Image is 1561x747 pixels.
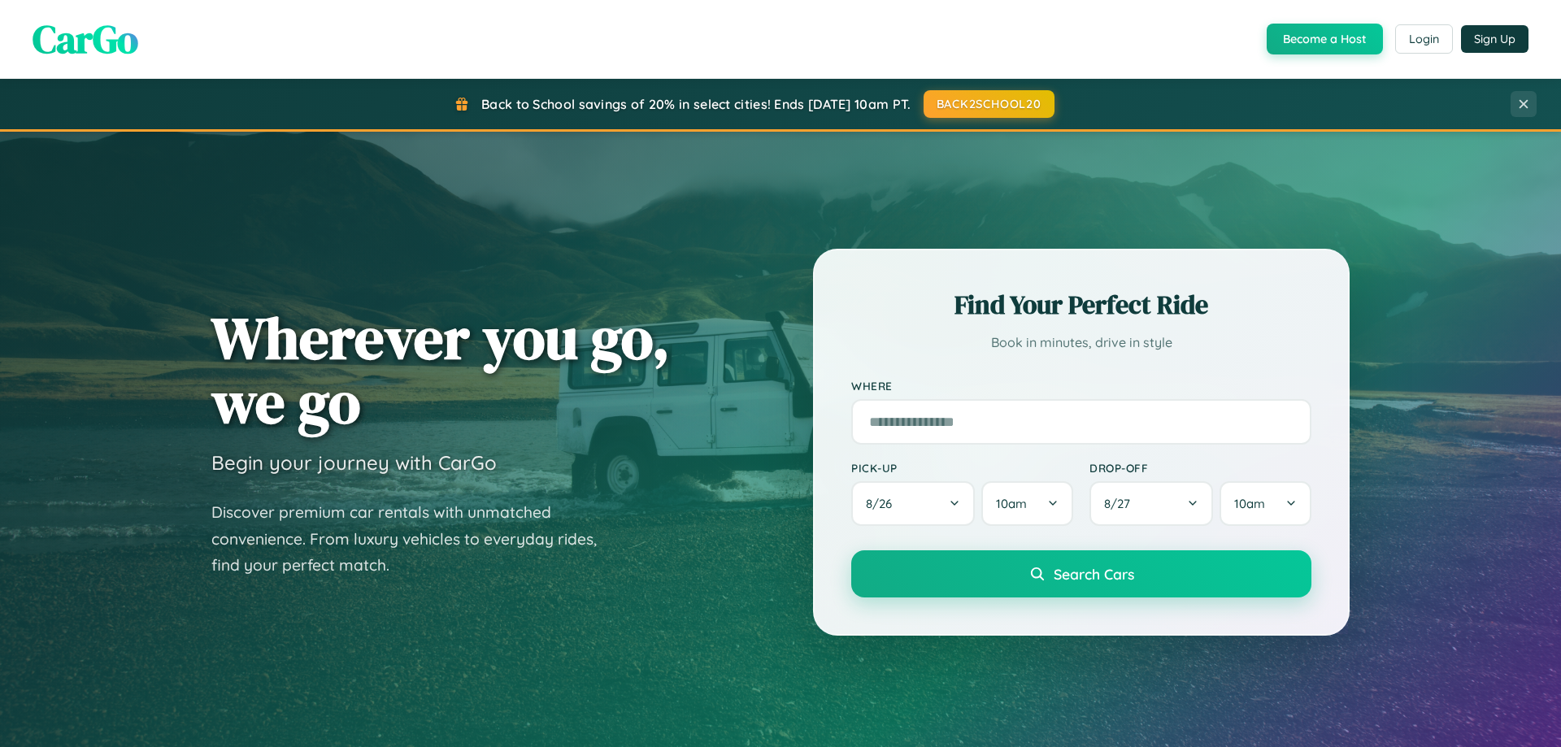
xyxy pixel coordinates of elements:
p: Discover premium car rentals with unmatched convenience. From luxury vehicles to everyday rides, ... [211,499,618,579]
label: Pick-up [851,461,1073,475]
h2: Find Your Perfect Ride [851,287,1311,323]
h3: Begin your journey with CarGo [211,450,497,475]
label: Drop-off [1089,461,1311,475]
button: Search Cars [851,550,1311,597]
span: 10am [1234,496,1265,511]
span: 8 / 26 [866,496,900,511]
span: Back to School savings of 20% in select cities! Ends [DATE] 10am PT. [481,96,911,112]
button: 10am [1220,481,1311,526]
span: 8 / 27 [1104,496,1138,511]
label: Where [851,379,1311,393]
button: Sign Up [1461,25,1528,53]
button: 8/27 [1089,481,1213,526]
p: Book in minutes, drive in style [851,331,1311,354]
button: Login [1395,24,1453,54]
h1: Wherever you go, we go [211,306,670,434]
button: BACK2SCHOOL20 [924,90,1054,118]
button: 8/26 [851,481,975,526]
span: CarGo [33,12,138,66]
span: 10am [996,496,1027,511]
button: Become a Host [1267,24,1383,54]
button: 10am [981,481,1073,526]
span: Search Cars [1054,565,1134,583]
